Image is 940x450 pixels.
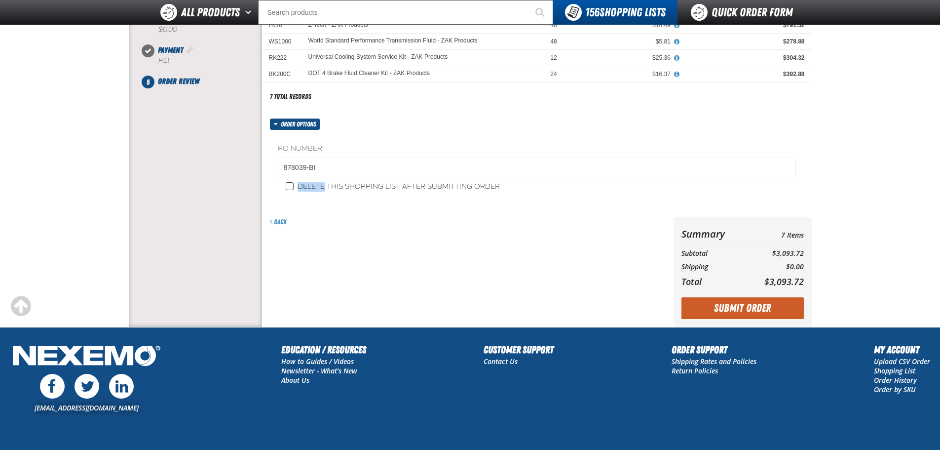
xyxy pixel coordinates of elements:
td: WS1000 [262,34,301,50]
th: Shipping [681,260,746,274]
label: PO Number [278,144,796,154]
h2: Customer Support [484,342,554,357]
span: 48 [550,38,557,45]
span: Payment [158,45,183,55]
th: Total [681,274,746,289]
span: 5 [142,76,154,88]
a: Universal Cooling System Service Kit - ZAK Products [308,54,448,61]
span: Order Review [158,77,199,86]
div: $791.52 [684,21,805,29]
div: $5.81 [571,38,671,45]
div: $278.88 [684,38,805,45]
a: Order by SKU [874,385,916,394]
a: About Us [281,375,309,385]
td: RK222 [262,50,301,66]
span: 48 [550,22,557,29]
a: Contact Us [484,357,518,366]
td: BK200C [262,66,301,82]
td: $3,093.72 [745,247,803,260]
li: Payment. Step 4 of 5. Completed [148,44,262,76]
td: F610 [262,17,301,33]
a: Edit Payment [185,45,195,55]
div: 7 total records [270,92,311,101]
td: 7 Items [745,225,803,243]
li: Order Review. Step 5 of 5. Not Completed [148,76,262,87]
div: Scroll to the top [10,295,32,317]
a: Shopping List [874,366,915,375]
a: Back [270,218,287,226]
div: Free Shipping: [158,16,262,35]
a: Return Policies [672,366,718,375]
button: View All Prices for DOT 4 Brake Fluid Cleaner Kit - ZAK Products [671,70,683,79]
div: P.O. [158,56,262,66]
a: Newsletter - What's New [281,366,357,375]
a: Z-Tech - ZAK Products [308,21,368,28]
h2: Education / Resources [281,342,366,357]
a: Shipping Rates and Policies [672,357,756,366]
span: Order options [281,119,320,130]
span: Shopping Lists [585,5,666,19]
div: $25.36 [571,54,671,62]
button: View All Prices for Z-Tech - ZAK Products [671,21,683,30]
button: View All Prices for World Standard Performance Transmission Fluid - ZAK Products [671,38,683,46]
h2: Order Support [672,342,756,357]
a: World Standard Performance Transmission Fluid - ZAK Products [308,38,478,44]
a: Order History [874,375,917,385]
div: $304.32 [684,54,805,62]
a: [EMAIL_ADDRESS][DOMAIN_NAME] [35,403,139,412]
a: DOT 4 Brake Fluid Cleaner Kit - ZAK Products [308,70,430,77]
th: Subtotal [681,247,746,260]
h2: My Account [874,342,930,357]
img: Nexemo Logo [10,342,163,371]
span: $3,093.72 [764,276,804,287]
button: Submit Order [681,297,804,319]
span: All Products [181,3,240,21]
label: Delete this shopping list after submitting order [286,182,500,192]
input: Delete this shopping list after submitting order [286,182,294,190]
button: Order options [270,119,320,130]
div: $16.49 [571,21,671,29]
span: 24 [550,71,557,78]
td: $0.00 [745,260,803,274]
div: $16.37 [571,70,671,78]
a: Upload CSV Order [874,357,930,366]
div: $392.88 [684,70,805,78]
strong: 156 [585,5,600,19]
th: Summary [681,225,746,243]
button: View All Prices for Universal Cooling System Service Kit - ZAK Products [671,54,683,63]
a: How to Guides / Videos [281,357,354,366]
span: 12 [550,54,557,61]
strong: $0.00 [158,25,177,34]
